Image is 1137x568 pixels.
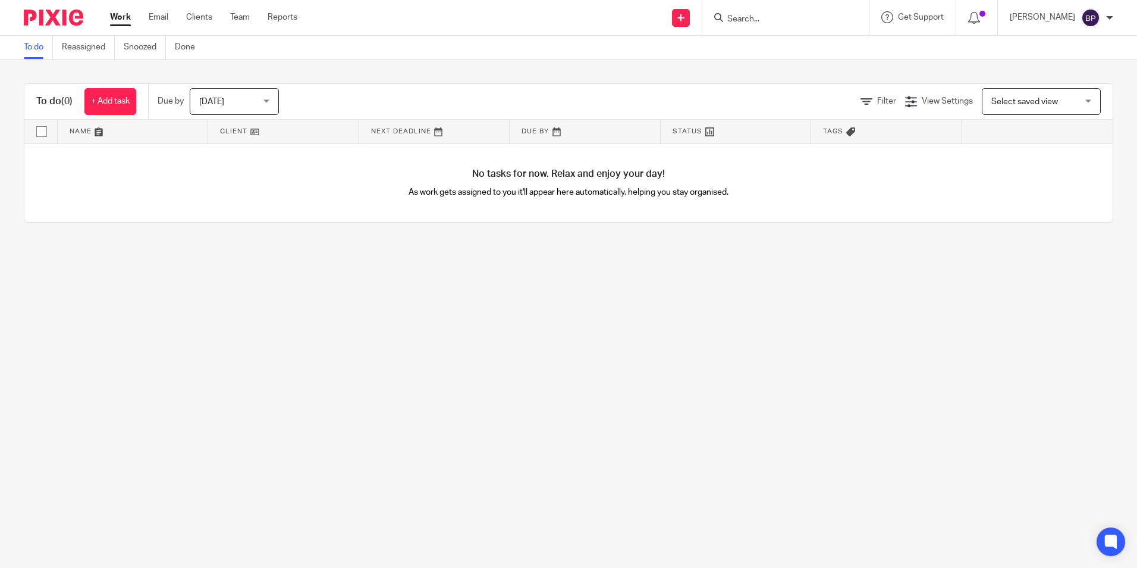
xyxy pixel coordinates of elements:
[124,36,166,59] a: Snoozed
[1010,11,1075,23] p: [PERSON_NAME]
[726,14,833,25] input: Search
[24,36,53,59] a: To do
[36,95,73,108] h1: To do
[149,11,168,23] a: Email
[1081,8,1100,27] img: svg%3E
[922,97,973,105] span: View Settings
[84,88,136,115] a: + Add task
[186,11,212,23] a: Clients
[877,97,896,105] span: Filter
[24,10,83,26] img: Pixie
[175,36,204,59] a: Done
[268,11,297,23] a: Reports
[158,95,184,107] p: Due by
[61,96,73,106] span: (0)
[199,98,224,106] span: [DATE]
[230,11,250,23] a: Team
[991,98,1058,106] span: Select saved view
[110,11,131,23] a: Work
[823,128,843,135] span: Tags
[62,36,115,59] a: Reassigned
[898,13,944,21] span: Get Support
[24,168,1113,180] h4: No tasks for now. Relax and enjoy your day!
[297,186,841,198] p: As work gets assigned to you it'll appear here automatically, helping you stay organised.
